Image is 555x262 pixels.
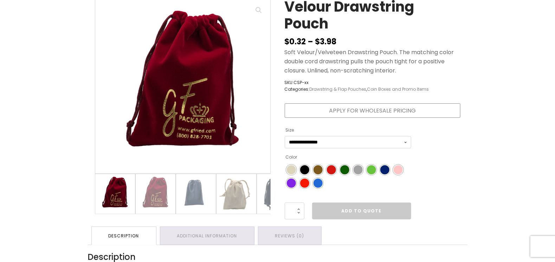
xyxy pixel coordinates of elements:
li: Beige [286,165,297,175]
img: Medium size Navy Blue velour drawstring bag. [176,174,216,214]
img: Medium size beige velour bag. [217,174,256,214]
a: Reviews (0) [258,227,321,245]
li: Grey [353,165,363,175]
a: Description [92,227,156,245]
span: $ [285,36,290,47]
li: Burgundy [326,165,337,175]
label: Color [286,152,297,163]
li: Royal Blue [313,178,323,188]
span: CSP-xx [294,79,309,85]
a: Drawstring & Flap Pouches [310,86,367,92]
span: Categories: , [285,86,429,92]
a: View full-screen image gallery [252,4,265,17]
bdi: 3.98 [315,36,337,47]
a: Add to Quote [312,203,411,219]
li: Purple [286,178,297,188]
bdi: 0.32 [285,36,306,47]
img: Small Navy Blue velour drawstring pouch. [257,174,297,214]
li: Green [340,165,350,175]
img: Medium size velvet burgundy drawstring pouch with gold foil logo. [136,174,175,214]
input: Product quantity [285,203,304,219]
li: Kelly Green [366,165,377,175]
li: Red [299,178,310,188]
label: Size [286,124,294,136]
a: Coin Boxes and Promo Items [367,86,429,92]
li: Navy Blue [380,165,390,175]
a: Apply for Wholesale Pricing [285,103,460,118]
li: Black [299,165,310,175]
img: Medium size velvet burgundy drawstring pouch with gold foil logo. [95,174,135,214]
span: $ [315,36,320,47]
p: Soft Velour/Velveteen Drawstring Pouch. The matching color double cord drawstring pulls the pouch... [285,48,460,75]
a: Additional information [160,227,254,245]
li: Brown [313,165,323,175]
span: SKU: [285,79,429,86]
span: – [308,36,314,47]
ul: Color [285,163,411,190]
li: Pink [393,165,404,175]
